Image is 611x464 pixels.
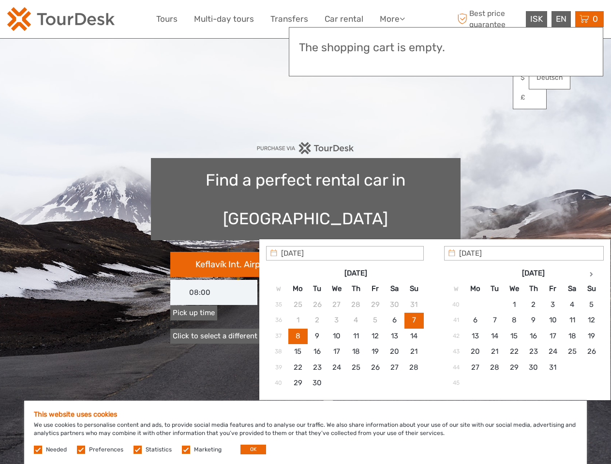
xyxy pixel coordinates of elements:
td: 12 [366,328,385,344]
td: 26 [582,344,601,360]
a: Transfers [270,12,308,26]
td: 7 [485,313,505,328]
td: 29 [288,375,308,391]
th: [DATE] [308,266,404,281]
td: 27 [385,360,404,375]
td: 21 [485,344,505,360]
td: 26 [366,360,385,375]
th: Mo [288,281,308,297]
td: 1 [505,297,524,312]
td: 16 [524,328,543,344]
td: 9 [524,313,543,328]
td: 31 [404,297,424,312]
td: 27 [327,297,346,312]
td: 44 [447,360,466,375]
td: 2 [524,297,543,312]
th: Su [582,281,601,297]
a: Multi-day tours [194,12,254,26]
td: 19 [366,344,385,360]
td: 11 [563,313,582,328]
a: £ [513,89,546,106]
td: 2 [308,313,327,328]
th: W [447,281,466,297]
td: 45 [447,375,466,391]
button: OK [240,445,266,454]
th: Su [404,281,424,297]
td: 4 [346,313,366,328]
td: 42 [447,328,466,344]
th: Th [524,281,543,297]
h3: The shopping cart is empty. [299,41,593,55]
td: 1 [288,313,308,328]
th: Tu [308,281,327,297]
td: 25 [563,344,582,360]
th: Sa [563,281,582,297]
td: 20 [466,344,485,360]
td: 16 [308,344,327,360]
th: W [269,281,288,297]
th: Th [346,281,366,297]
td: 23 [524,344,543,360]
td: 7 [404,313,424,328]
td: 27 [466,360,485,375]
td: 25 [288,297,308,312]
td: 30 [524,360,543,375]
td: 11 [346,328,366,344]
td: 38 [269,344,288,360]
td: 17 [543,328,563,344]
th: Mo [466,281,485,297]
td: 5 [366,313,385,328]
button: Keflavík Int. Airport [170,252,306,277]
a: More [380,12,405,26]
td: 37 [269,328,288,344]
a: Click to select a different drop off place [170,329,309,344]
a: Tours [156,12,178,26]
td: 8 [505,313,524,328]
img: PurchaseViaTourDesk.png [256,142,355,154]
label: Preferences [89,446,123,454]
td: 23 [308,360,327,375]
th: Fr [366,281,385,297]
td: 20 [385,344,404,360]
td: 18 [346,344,366,360]
td: 12 [582,313,601,328]
td: 21 [404,344,424,360]
td: 29 [505,360,524,375]
th: [DATE] [485,266,582,281]
p: We're away right now. Please check back later! [14,17,109,25]
td: 22 [505,344,524,360]
span: Keflavík Int. Airport [195,259,272,270]
div: EN [551,11,571,27]
h5: This website uses cookies [34,410,577,419]
th: We [327,281,346,297]
td: 17 [327,344,346,360]
label: Needed [46,446,67,454]
td: 39 [269,360,288,375]
th: We [505,281,524,297]
td: 36 [269,313,288,328]
td: 41 [447,313,466,328]
td: 18 [563,328,582,344]
td: 15 [505,328,524,344]
td: 43 [447,344,466,360]
td: 10 [327,328,346,344]
span: ISK [530,14,543,24]
a: Car rental [325,12,363,26]
td: 35 [269,297,288,312]
td: 15 [288,344,308,360]
td: 10 [543,313,563,328]
td: 40 [269,375,288,391]
td: 24 [327,360,346,375]
span: 0 [591,14,599,24]
td: 6 [466,313,485,328]
td: 30 [385,297,404,312]
td: 28 [404,360,424,375]
td: 13 [466,328,485,344]
td: 30 [308,375,327,391]
td: 29 [366,297,385,312]
td: 3 [327,313,346,328]
th: Fr [543,281,563,297]
h1: Find a perfect rental car in [GEOGRAPHIC_DATA] [151,158,461,240]
label: Pick up time [170,305,217,320]
td: 26 [308,297,327,312]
